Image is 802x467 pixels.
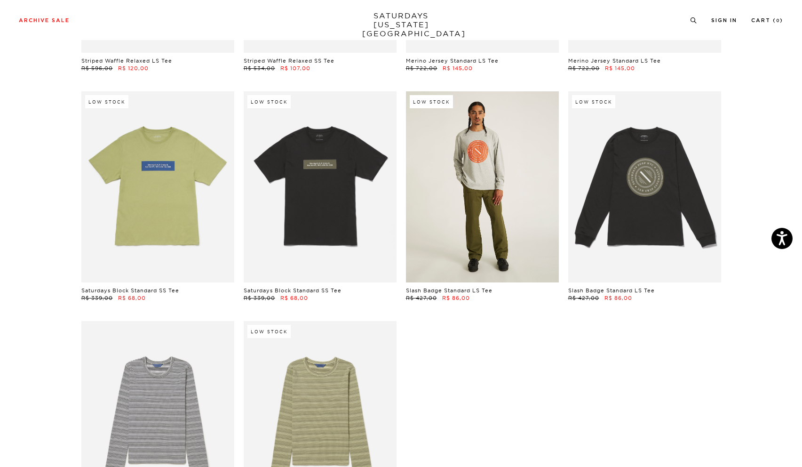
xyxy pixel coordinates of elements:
a: Striped Waffle Relaxed SS Tee [244,57,334,64]
span: R$ 427,00 [406,295,437,301]
a: Striped Waffle Relaxed LS Tee [81,57,172,64]
a: Saturdays Block Standard SS Tee [81,287,179,294]
a: Archive Sale [19,18,70,23]
a: Saturdays Block Standard SS Tee [244,287,341,294]
div: Low Stock [572,95,615,108]
div: Low Stock [85,95,128,108]
span: R$ 427,00 [568,295,599,301]
span: R$ 339,00 [244,295,275,301]
span: R$ 722,00 [568,65,600,72]
span: R$ 120,00 [118,65,149,72]
a: Merino Jersey Standard LS Tee [568,57,661,64]
span: R$ 145,00 [605,65,635,72]
a: SATURDAYS[US_STATE][GEOGRAPHIC_DATA] [362,11,440,38]
span: R$ 596,00 [81,65,113,72]
a: Slash Badge Standard LS Tee [568,287,655,294]
a: Slash Badge Standard LS Tee [406,287,492,294]
span: R$ 107,00 [280,65,310,72]
span: R$ 339,00 [81,295,113,301]
span: R$ 68,00 [118,295,146,301]
div: Low Stock [247,325,291,338]
span: R$ 145,00 [443,65,473,72]
span: R$ 722,00 [406,65,437,72]
a: Cart (0) [751,18,783,23]
span: R$ 68,00 [280,295,308,301]
small: 0 [776,19,780,23]
a: Sign In [711,18,737,23]
span: R$ 534,00 [244,65,275,72]
span: R$ 86,00 [442,295,470,301]
div: Low Stock [410,95,453,108]
span: R$ 86,00 [604,295,632,301]
div: Low Stock [247,95,291,108]
a: Merino Jersey Standard LS Tee [406,57,499,64]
